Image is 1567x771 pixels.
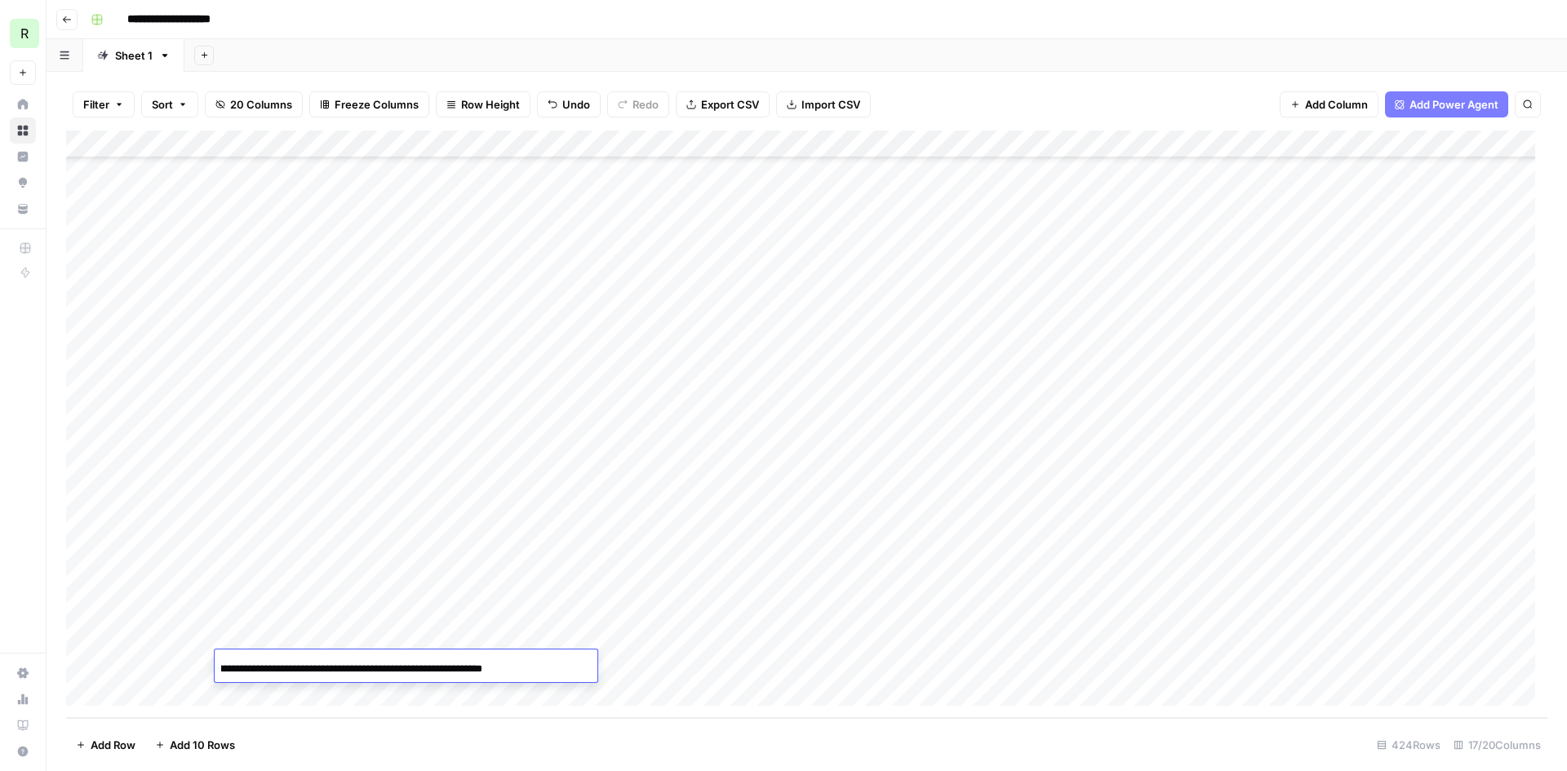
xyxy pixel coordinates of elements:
[10,738,36,764] button: Help + Support
[335,96,419,113] span: Freeze Columns
[83,39,184,72] a: Sheet 1
[10,170,36,196] a: Opportunities
[170,737,235,753] span: Add 10 Rows
[676,91,770,117] button: Export CSV
[607,91,669,117] button: Redo
[1385,91,1508,117] button: Add Power Agent
[776,91,871,117] button: Import CSV
[436,91,530,117] button: Row Height
[152,96,173,113] span: Sort
[461,96,520,113] span: Row Height
[10,13,36,54] button: Workspace: Re-Leased
[145,732,245,758] button: Add 10 Rows
[205,91,303,117] button: 20 Columns
[66,732,145,758] button: Add Row
[1447,732,1547,758] div: 17/20 Columns
[633,96,659,113] span: Redo
[1305,96,1368,113] span: Add Column
[73,91,135,117] button: Filter
[537,91,601,117] button: Undo
[801,96,860,113] span: Import CSV
[10,91,36,117] a: Home
[10,660,36,686] a: Settings
[10,196,36,222] a: Your Data
[1370,732,1447,758] div: 424 Rows
[562,96,590,113] span: Undo
[10,712,36,738] a: Learning Hub
[309,91,429,117] button: Freeze Columns
[10,686,36,712] a: Usage
[701,96,759,113] span: Export CSV
[91,737,135,753] span: Add Row
[10,117,36,144] a: Browse
[1280,91,1378,117] button: Add Column
[83,96,109,113] span: Filter
[115,47,153,64] div: Sheet 1
[141,91,198,117] button: Sort
[230,96,292,113] span: 20 Columns
[20,24,29,43] span: R
[1409,96,1498,113] span: Add Power Agent
[10,144,36,170] a: Insights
